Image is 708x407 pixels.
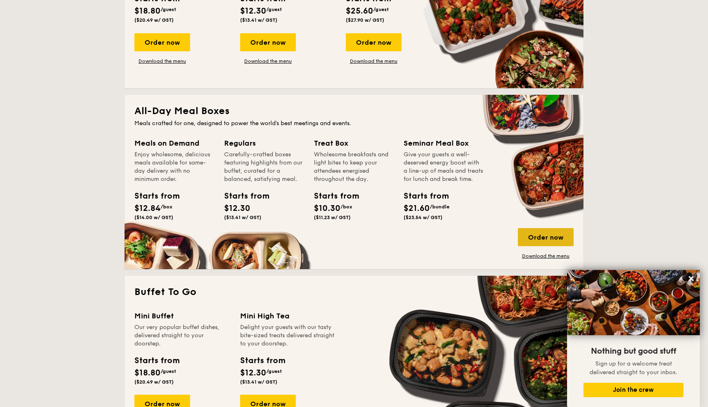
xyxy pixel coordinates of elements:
div: Meals crafted for one, designed to power the world's best meetings and events. [134,119,574,128]
div: Our very popular buffet dishes, delivered straight to your doorstep. [134,323,230,348]
span: $12.84 [134,203,161,213]
div: Wholesome breakfasts and light bites to keep your attendees energised throughout the day. [314,151,394,183]
span: $12.30 [224,203,250,213]
span: ($27.90 w/ GST) [346,17,384,23]
div: Order now [134,33,190,51]
img: DSC07876-Edit02-Large.jpeg [567,270,700,335]
div: Give your guests a well-deserved energy boost with a line-up of meals and treats for lunch and br... [404,151,483,183]
h2: All-Day Meal Boxes [134,105,574,118]
div: Starts from [224,190,261,202]
a: Download the menu [346,58,402,64]
span: $12.30 [240,368,266,378]
div: Mini High Tea [240,310,336,322]
span: $21.60 [404,203,430,213]
div: Order now [240,33,296,51]
div: Order now [346,33,402,51]
button: Join the crew [583,383,683,397]
div: Regulars [224,137,304,149]
span: ($13.41 w/ GST) [240,379,277,385]
span: ($13.41 w/ GST) [224,215,261,220]
span: /guest [266,7,282,12]
span: /guest [266,368,282,374]
div: Starts from [134,190,171,202]
a: Download the menu [134,58,190,64]
span: /guest [161,7,176,12]
div: Meals on Demand [134,137,214,149]
div: Seminar Meal Box [404,137,483,149]
span: Nothing but good stuff [591,346,676,356]
span: /bundle [430,204,449,210]
div: Starts from [404,190,440,202]
span: /guest [161,368,176,374]
div: Mini Buffet [134,310,230,322]
h2: Buffet To Go [134,286,574,299]
span: $25.60 [346,6,373,16]
span: Sign up for a welcome treat delivered straight to your inbox. [590,360,677,376]
div: Order now [518,228,574,246]
span: $18.80 [134,6,161,16]
button: Close [685,272,698,285]
div: Delight your guests with our tasty bite-sized treats delivered straight to your doorstep. [240,323,336,348]
div: Starts from [134,354,179,367]
div: Starts from [314,190,351,202]
span: /box [161,204,172,210]
span: $18.80 [134,368,161,378]
span: ($23.54 w/ GST) [404,215,442,220]
a: Download the menu [518,253,574,259]
span: /guest [373,7,389,12]
div: Starts from [240,354,285,367]
a: Download the menu [240,58,296,64]
span: /box [340,204,352,210]
div: Treat Box [314,137,394,149]
span: ($20.49 w/ GST) [134,379,174,385]
span: ($20.49 w/ GST) [134,17,174,23]
span: $10.30 [314,203,340,213]
span: ($14.00 w/ GST) [134,215,173,220]
div: Enjoy wholesome, delicious meals available for same-day delivery with no minimum order. [134,151,214,183]
span: ($11.23 w/ GST) [314,215,351,220]
span: $12.30 [240,6,266,16]
span: ($13.41 w/ GST) [240,17,277,23]
div: Carefully-crafted boxes featuring highlights from our buffet, curated for a balanced, satisfying ... [224,151,304,183]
